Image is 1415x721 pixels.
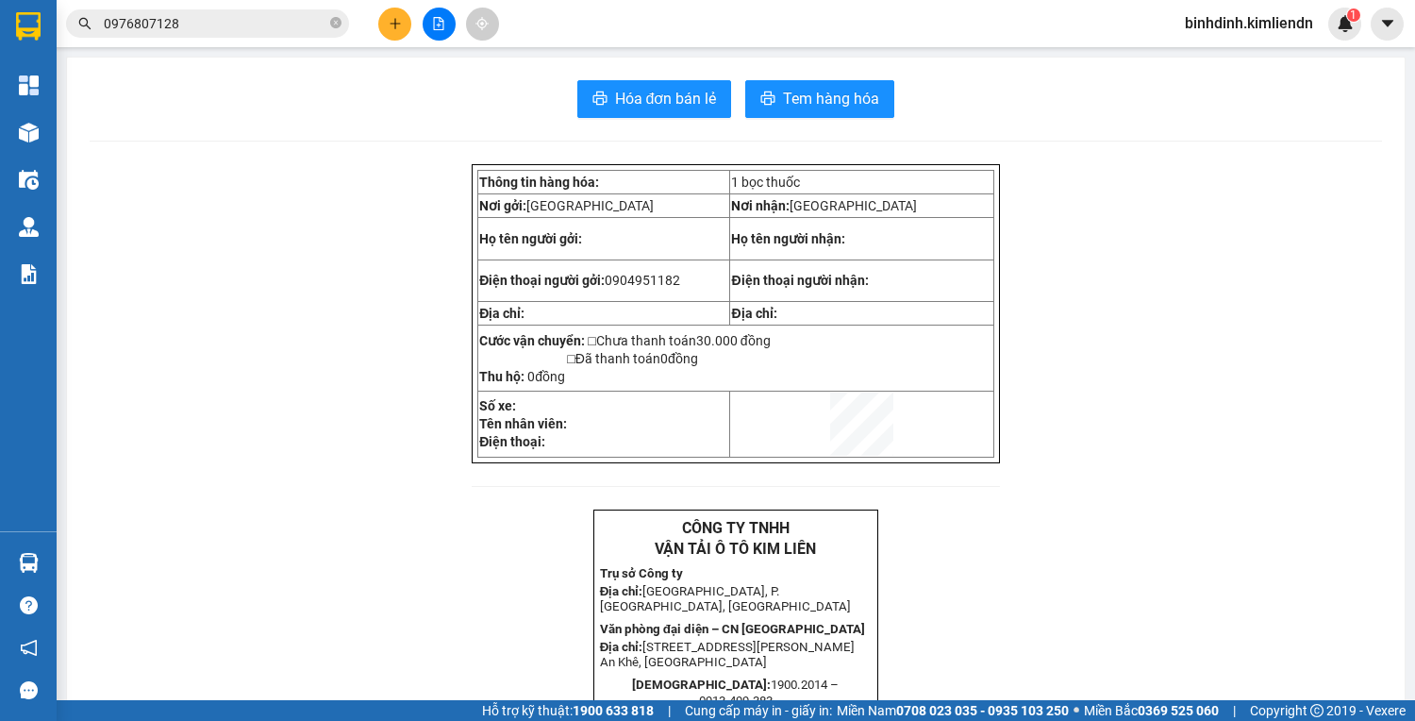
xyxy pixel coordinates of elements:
[783,87,879,110] span: Tem hàng hóa
[1138,703,1219,718] strong: 0369 525 060
[600,622,865,636] strong: Văn phòng đại diện – CN [GEOGRAPHIC_DATA]
[1347,8,1360,22] sup: 1
[660,351,668,366] span: 0
[600,584,851,613] span: [GEOGRAPHIC_DATA], P. [GEOGRAPHIC_DATA], [GEOGRAPHIC_DATA]
[731,198,790,213] strong: Nơi nhận:
[479,306,524,321] strong: Địa chỉ:
[668,700,671,721] span: |
[432,17,445,30] span: file-add
[605,273,680,288] span: 0904951182
[655,540,816,558] strong: VẬN TẢI Ô TÔ KIM LIÊN
[896,703,1069,718] strong: 0708 023 035 - 0935 103 250
[479,369,524,384] strong: Thu hộ:
[575,351,698,366] span: Đã thanh toán đồng
[745,80,894,118] button: printerTem hàng hóa
[731,306,776,321] strong: Địa chỉ:
[19,217,39,237] img: warehouse-icon
[1074,707,1079,714] span: ⚪️
[330,17,341,28] span: close-circle
[479,198,526,213] strong: Nơi gởi:
[378,8,411,41] button: plus
[479,434,545,449] strong: Điện thoại:
[479,273,605,288] strong: Điện thoại người gởi:
[524,369,565,384] span: đồng
[1350,8,1357,22] span: 1
[19,264,39,284] img: solution-icon
[588,333,595,348] span: □
[423,8,456,41] button: file-add
[20,681,38,699] span: message
[600,640,856,669] span: [STREET_ADDRESS][PERSON_NAME] An Khê, [GEOGRAPHIC_DATA]
[1337,15,1354,32] img: icon-new-feature
[475,17,489,30] span: aim
[741,175,800,190] span: bọc thuốc
[682,519,790,537] strong: CÔNG TY TNHH
[760,91,775,109] span: printer
[615,87,717,110] span: Hóa đơn bán lẻ
[20,596,38,614] span: question-circle
[479,398,516,413] strong: Số xe:
[466,8,499,41] button: aim
[1233,700,1236,721] span: |
[104,13,326,34] input: Tìm tên, số ĐT hoặc mã đơn
[527,369,535,384] span: 0
[600,566,683,580] strong: Trụ sở Công ty
[731,273,868,288] strong: Điện thoại người nhận:
[1379,15,1396,32] span: caret-down
[600,584,643,598] strong: Địa chỉ:
[1310,704,1323,717] span: copyright
[600,640,643,654] strong: Địa chỉ:
[577,80,732,118] button: printerHóa đơn bán lẻ
[567,351,574,366] span: □
[592,91,608,109] span: printer
[573,703,654,718] strong: 1900 633 818
[526,198,654,213] span: [GEOGRAPHIC_DATA]
[479,333,585,348] strong: Cước vận chuyển:
[78,17,92,30] span: search
[479,231,582,246] strong: Họ tên người gởi:
[685,700,832,721] span: Cung cấp máy in - giấy in:
[632,678,771,692] strong: [DEMOGRAPHIC_DATA]:
[837,700,1069,721] span: Miền Nam
[20,639,38,657] span: notification
[389,17,402,30] span: plus
[482,700,654,721] span: Hỗ trợ kỹ thuật:
[731,175,739,190] span: 1
[1371,8,1404,41] button: caret-down
[19,123,39,143] img: warehouse-icon
[596,333,771,348] span: Chưa thanh toán
[1170,11,1328,35] span: binhdinh.kimliendn
[19,75,39,95] img: dashboard-icon
[696,333,771,348] span: 30.000 đồng
[16,12,41,41] img: logo-vxr
[790,198,917,213] span: [GEOGRAPHIC_DATA]
[1084,700,1219,721] span: Miền Bắc
[330,15,341,33] span: close-circle
[479,175,599,190] strong: Thông tin hàng hóa:
[19,170,39,190] img: warehouse-icon
[479,416,567,431] strong: Tên nhân viên:
[19,553,39,573] img: warehouse-icon
[731,231,845,246] strong: Họ tên người nhận:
